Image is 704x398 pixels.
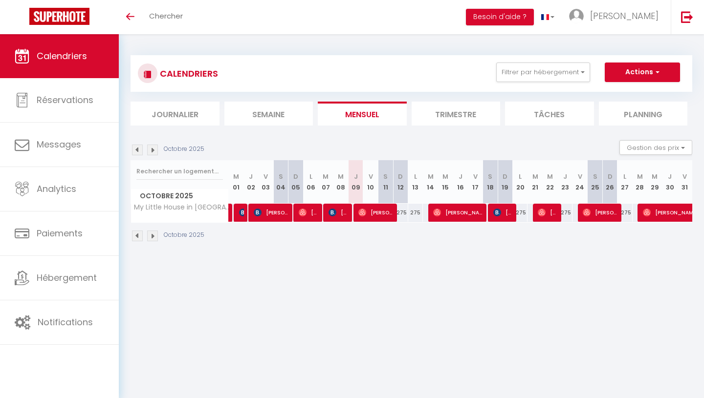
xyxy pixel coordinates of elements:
div: 275 [617,204,633,222]
span: My Little House in [GEOGRAPHIC_DATA] * Hypercentre * Climatisé [132,204,230,211]
span: [PERSON_NAME] [583,203,618,222]
abbr: D [503,172,507,181]
abbr: S [488,172,492,181]
abbr: M [637,172,643,181]
th: 08 [333,160,349,204]
span: Hébergement [37,272,97,284]
div: 275 [393,204,408,222]
abbr: M [338,172,344,181]
th: 02 [243,160,259,204]
span: [PERSON_NAME] [358,203,394,222]
th: 13 [408,160,423,204]
li: Tâches [505,102,594,126]
abbr: J [668,172,672,181]
th: 29 [647,160,662,204]
abbr: J [563,172,567,181]
abbr: L [414,172,417,181]
button: Gestion des prix [619,140,692,155]
abbr: M [532,172,538,181]
abbr: M [442,172,448,181]
abbr: L [309,172,312,181]
span: Octobre 2025 [131,189,228,203]
img: Super Booking [29,8,89,25]
th: 18 [483,160,498,204]
th: 05 [288,160,304,204]
li: Journalier [131,102,220,126]
abbr: M [323,172,329,181]
span: [PERSON_NAME] [493,203,513,222]
span: [PERSON_NAME] [254,203,289,222]
span: [PERSON_NAME] [590,10,659,22]
th: 17 [468,160,483,204]
abbr: V [369,172,373,181]
abbr: M [233,172,239,181]
th: 01 [229,160,244,204]
abbr: J [354,172,358,181]
th: 23 [558,160,573,204]
th: 24 [572,160,588,204]
th: 28 [633,160,648,204]
span: Paiements [37,227,83,239]
li: Semaine [224,102,313,126]
abbr: J [249,172,253,181]
abbr: D [608,172,613,181]
th: 06 [303,160,318,204]
th: 19 [498,160,513,204]
button: Actions [605,63,680,82]
abbr: M [652,172,658,181]
abbr: S [593,172,597,181]
img: logout [681,11,693,23]
abbr: V [578,172,582,181]
th: 15 [438,160,453,204]
abbr: V [682,172,687,181]
span: Calendriers [37,50,87,62]
th: 12 [393,160,408,204]
img: ... [569,9,584,23]
span: [PERSON_NAME] [239,203,244,222]
th: 30 [662,160,678,204]
th: 16 [453,160,468,204]
span: [PERSON_NAME] [299,203,319,222]
th: 14 [423,160,438,204]
div: 275 [513,204,528,222]
th: 31 [677,160,692,204]
div: 275 [408,204,423,222]
span: Chercher [149,11,183,21]
span: [PERSON_NAME] [329,203,349,222]
th: 20 [513,160,528,204]
th: 10 [363,160,378,204]
span: [PERSON_NAME] [433,203,484,222]
th: 22 [543,160,558,204]
th: 27 [617,160,633,204]
abbr: J [459,172,462,181]
p: Octobre 2025 [164,145,204,154]
input: Rechercher un logement... [136,163,223,180]
abbr: L [519,172,522,181]
th: 09 [348,160,363,204]
th: 25 [588,160,603,204]
abbr: D [293,172,298,181]
abbr: V [473,172,478,181]
h3: CALENDRIERS [157,63,218,84]
span: [PERSON_NAME] [538,203,558,222]
button: Filtrer par hébergement [496,63,590,82]
div: 275 [558,204,573,222]
abbr: M [428,172,434,181]
abbr: V [264,172,268,181]
li: Trimestre [412,102,501,126]
abbr: M [547,172,553,181]
abbr: D [398,172,403,181]
li: Planning [599,102,688,126]
abbr: S [279,172,283,181]
li: Mensuel [318,102,407,126]
th: 04 [273,160,288,204]
span: Messages [37,138,81,150]
span: Réservations [37,94,93,106]
span: Notifications [38,316,93,328]
th: 11 [378,160,393,204]
span: Analytics [37,183,76,195]
th: 07 [318,160,333,204]
button: Besoin d'aide ? [466,9,534,25]
abbr: L [623,172,626,181]
abbr: S [383,172,388,181]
